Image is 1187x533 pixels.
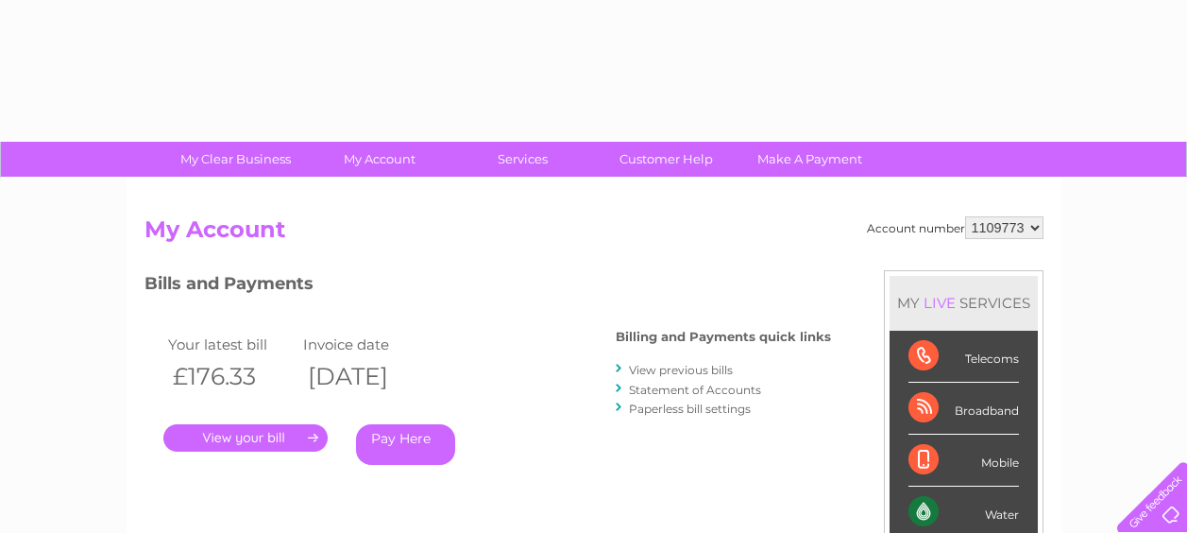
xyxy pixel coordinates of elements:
a: Customer Help [588,142,744,177]
div: LIVE [920,294,959,312]
h2: My Account [144,216,1043,252]
div: Account number [867,216,1043,239]
div: Mobile [908,435,1019,487]
td: Invoice date [298,332,434,357]
div: MY SERVICES [890,276,1038,330]
td: Your latest bill [163,332,299,357]
div: Telecoms [908,331,1019,383]
a: Paperless bill settings [629,402,751,416]
h3: Bills and Payments [144,270,831,303]
a: My Clear Business [158,142,314,177]
a: Services [445,142,601,177]
a: . [163,424,328,452]
th: [DATE] [298,357,434,396]
a: Make A Payment [732,142,888,177]
a: Statement of Accounts [629,383,761,397]
a: My Account [301,142,457,177]
h4: Billing and Payments quick links [616,330,831,344]
a: View previous bills [629,363,733,377]
th: £176.33 [163,357,299,396]
a: Pay Here [356,424,455,465]
div: Broadband [908,383,1019,435]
